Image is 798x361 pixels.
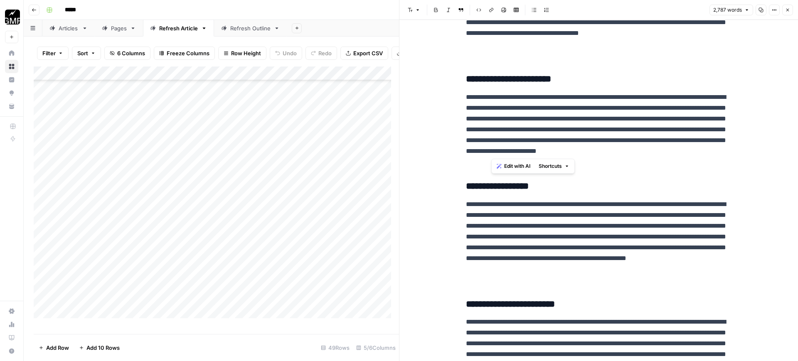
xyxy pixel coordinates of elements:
[504,162,530,170] span: Edit with AI
[5,305,18,318] a: Settings
[154,47,215,60] button: Freeze Columns
[95,20,143,37] a: Pages
[59,24,79,32] div: Articles
[5,318,18,331] a: Usage
[42,20,95,37] a: Articles
[104,47,150,60] button: 6 Columns
[283,49,297,57] span: Undo
[231,49,261,57] span: Row Height
[218,47,266,60] button: Row Height
[318,49,332,57] span: Redo
[539,162,562,170] span: Shortcuts
[5,10,20,25] img: Growth Marketing Pro Logo
[535,161,573,172] button: Shortcuts
[46,344,69,352] span: Add Row
[77,49,88,57] span: Sort
[5,344,18,358] button: Help + Support
[5,7,18,27] button: Workspace: Growth Marketing Pro
[493,161,534,172] button: Edit with AI
[74,341,125,354] button: Add 10 Rows
[353,341,399,354] div: 5/6 Columns
[37,47,69,60] button: Filter
[86,344,120,352] span: Add 10 Rows
[5,73,18,86] a: Insights
[230,24,271,32] div: Refresh Outline
[34,341,74,354] button: Add Row
[713,6,742,14] span: 2,787 words
[214,20,287,37] a: Refresh Outline
[340,47,388,60] button: Export CSV
[5,47,18,60] a: Home
[159,24,198,32] div: Refresh Article
[709,5,753,15] button: 2,787 words
[353,49,383,57] span: Export CSV
[5,86,18,100] a: Opportunities
[72,47,101,60] button: Sort
[167,49,209,57] span: Freeze Columns
[42,49,56,57] span: Filter
[117,49,145,57] span: 6 Columns
[5,60,18,73] a: Browse
[111,24,127,32] div: Pages
[270,47,302,60] button: Undo
[5,100,18,113] a: Your Data
[143,20,214,37] a: Refresh Article
[305,47,337,60] button: Redo
[5,331,18,344] a: Learning Hub
[318,341,353,354] div: 49 Rows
